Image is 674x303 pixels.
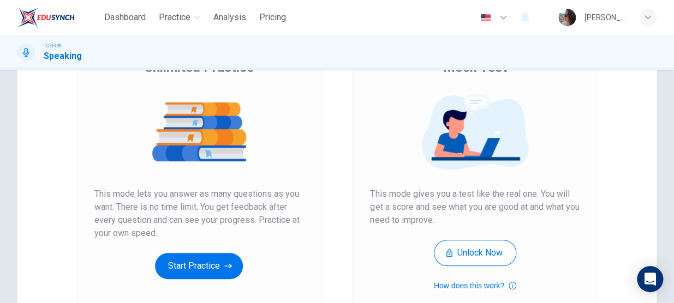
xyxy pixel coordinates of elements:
span: This mode gives you a test like the real one. You will get a score and see what you are good at a... [370,187,580,227]
span: Practice [159,11,190,24]
button: Start Practice [155,253,243,279]
button: Pricing [255,8,290,27]
div: Open Intercom Messenger [637,266,663,292]
h1: Speaking [44,50,82,63]
span: Dashboard [104,11,146,24]
img: EduSynch logo [17,7,75,28]
img: en [479,14,492,22]
span: Pricing [259,11,286,24]
button: Unlock Now [434,240,516,266]
button: Analysis [209,8,250,27]
button: How does this work? [434,279,516,292]
span: TOEFL® [44,42,61,50]
a: EduSynch logo [17,7,100,28]
span: Analysis [213,11,246,24]
span: This mode lets you answer as many questions as you want. There is no time limit. You get feedback... [94,187,304,240]
div: [PERSON_NAME] [584,11,626,24]
img: Profile picture [558,9,576,26]
button: Dashboard [100,8,150,27]
button: Practice [154,8,205,27]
